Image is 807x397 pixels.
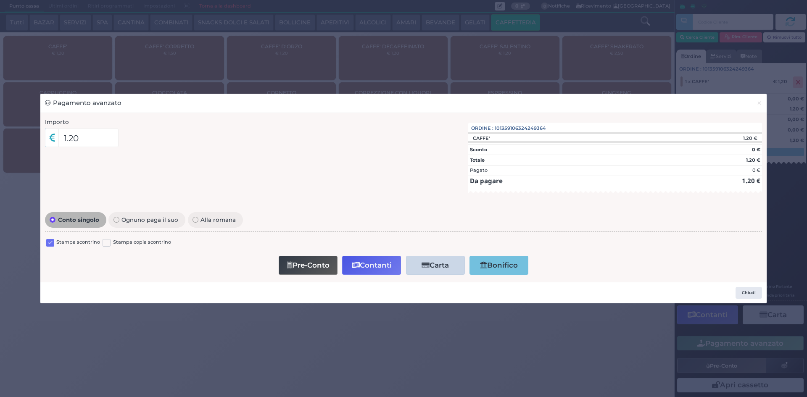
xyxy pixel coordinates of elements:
[406,256,465,275] button: Carta
[470,157,485,163] strong: Totale
[470,147,487,152] strong: Sconto
[742,176,760,185] strong: 1.20 €
[470,167,488,174] div: Pagato
[470,176,503,185] strong: Da pagare
[688,135,762,141] div: 1.20 €
[342,256,401,275] button: Contanti
[752,147,760,152] strong: 0 €
[752,94,767,113] button: Chiudi
[45,98,121,108] h3: Pagamento avanzato
[746,157,760,163] strong: 1.20 €
[45,118,69,126] label: Importo
[113,239,171,247] label: Stampa copia scontrino
[495,125,546,132] span: 101359106324249364
[56,239,100,247] label: Stampa scontrino
[119,217,181,223] span: Ognuno paga il suo
[279,256,338,275] button: Pre-Conto
[58,129,119,147] input: Es. 30.99
[55,217,101,223] span: Conto singolo
[757,98,762,108] span: ×
[469,256,528,275] button: Bonifico
[736,287,762,299] button: Chiudi
[198,217,238,223] span: Alla romana
[471,125,493,132] span: Ordine :
[752,167,760,174] div: 0 €
[468,135,494,141] div: CAFFE'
